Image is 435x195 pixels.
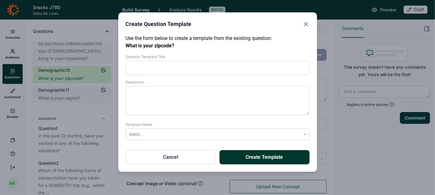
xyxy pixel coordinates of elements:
[126,80,310,85] label: Description
[302,20,310,28] button: Close
[220,150,310,164] button: Create Template
[126,54,310,59] label: Question Template Title
[126,122,310,127] label: Template Owner
[126,150,216,164] button: Cancel
[126,43,174,49] span: What is your zipcode?
[126,20,192,28] h2: Create Question Template
[126,35,310,50] p: Use the form below to create a template from the existing question:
